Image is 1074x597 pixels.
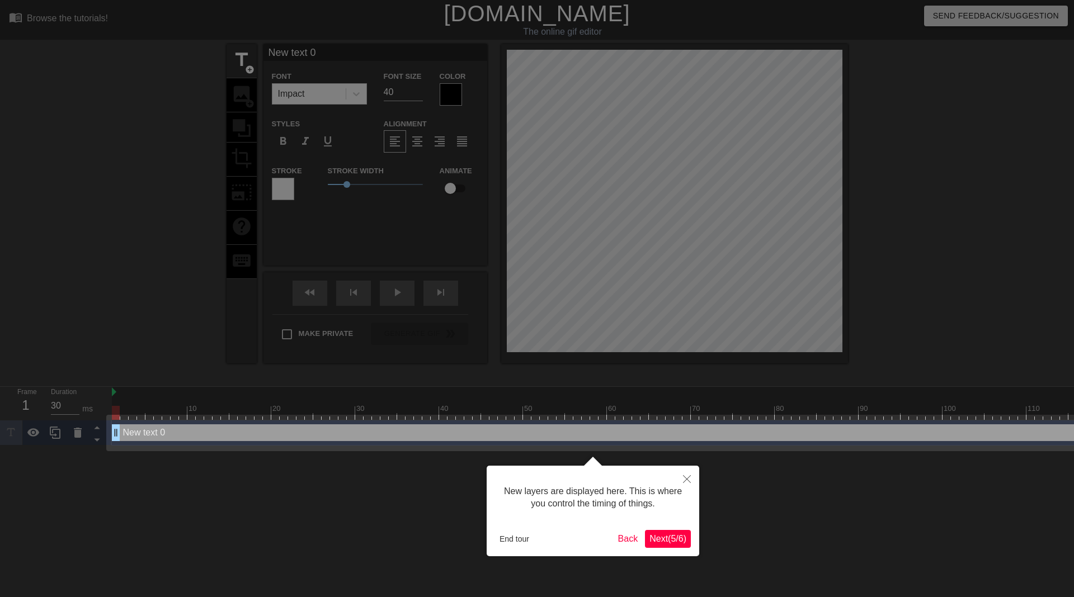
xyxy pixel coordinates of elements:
[495,530,534,547] button: End tour
[645,530,691,548] button: Next
[649,534,686,543] span: Next ( 5 / 6 )
[614,530,643,548] button: Back
[495,474,691,522] div: New layers are displayed here. This is where you control the timing of things.
[675,466,699,491] button: Close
